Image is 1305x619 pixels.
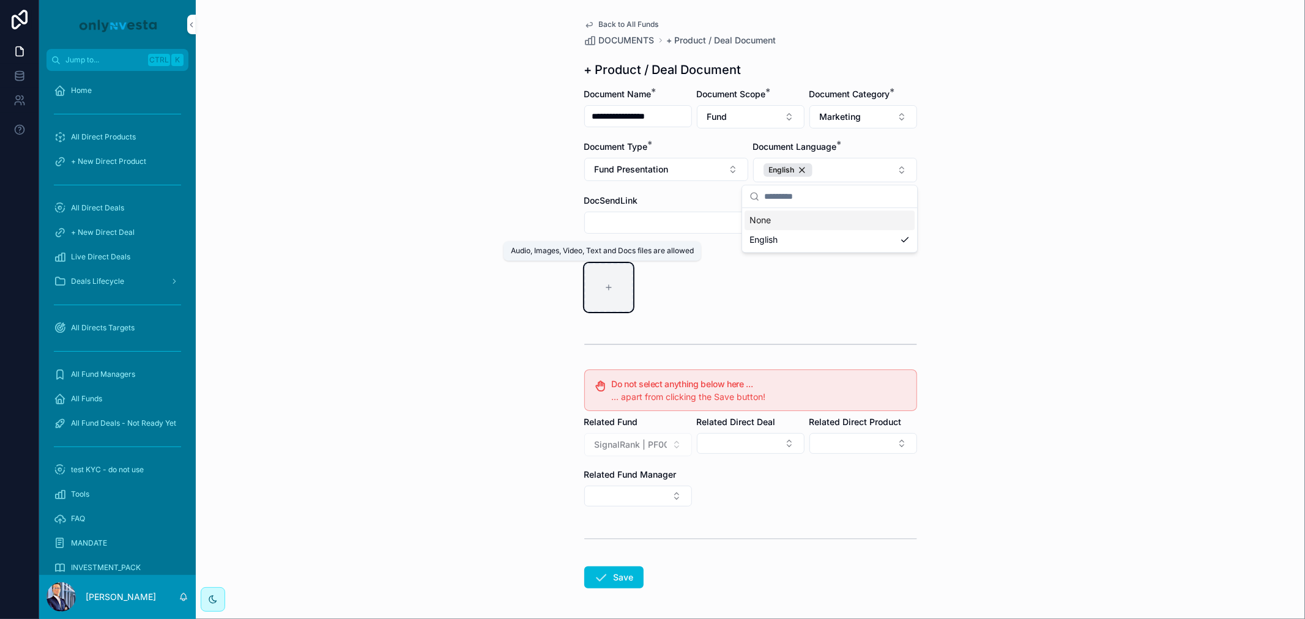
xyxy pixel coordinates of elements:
[599,20,659,29] span: Back to All Funds
[86,591,156,603] p: [PERSON_NAME]
[71,157,146,166] span: + New Direct Product
[612,380,907,388] h5: Do not select anything below here ...
[584,20,659,29] a: Back to All Funds
[764,163,812,177] button: Unselect 1
[46,532,188,554] a: MANDATE
[697,417,776,427] span: Related Direct Deal
[39,71,196,575] div: scrollable content
[707,111,727,123] span: Fund
[71,538,107,548] span: MANDATE
[46,363,188,385] a: All Fund Managers
[71,323,135,333] span: All Directs Targets
[71,203,124,213] span: All Direct Deals
[46,221,188,243] a: + New Direct Deal
[809,433,917,454] button: Select Button
[71,394,102,404] span: All Funds
[77,15,158,34] img: App logo
[71,86,92,95] span: Home
[46,388,188,410] a: All Funds
[71,563,141,573] span: INVESTMENT_PACK
[511,246,694,256] div: Audio, Images, Video, Text and Docs files are allowed
[46,270,188,292] a: Deals Lifecycle
[809,105,917,128] button: Select Button
[46,459,188,481] a: test KYC - do not use
[809,89,890,99] span: Document Category
[584,195,638,206] span: DocSendLink
[148,54,170,66] span: Ctrl
[71,369,135,379] span: All Fund Managers
[71,252,130,262] span: Live Direct Deals
[46,412,188,434] a: All Fund Deals - Not Ready Yet
[71,228,135,237] span: + New Direct Deal
[46,508,188,530] a: FAQ
[612,391,766,402] span: ... apart from clicking the Save button!
[46,197,188,219] a: All Direct Deals
[71,418,176,428] span: All Fund Deals - Not Ready Yet
[46,246,188,268] a: Live Direct Deals
[71,489,89,499] span: Tools
[46,80,188,102] a: Home
[46,317,188,339] a: All Directs Targets
[697,89,766,99] span: Document Scope
[667,34,776,46] a: + Product / Deal Document
[697,105,805,128] button: Select Button
[71,514,85,524] span: FAQ
[584,158,748,181] button: Select Button
[584,89,652,99] span: Document Name
[584,61,742,78] h1: + Product / Deal Document
[46,483,188,505] a: Tools
[584,566,644,588] button: Save
[46,150,188,172] a: + New Direct Product
[809,417,902,427] span: Related Direct Product
[46,126,188,148] a: All Direct Products
[697,433,805,454] button: Select Button
[753,141,837,152] span: Document Language
[612,391,907,403] div: ... apart from clicking the Save button!
[769,165,795,175] span: English
[820,111,861,123] span: Marketing
[745,210,915,230] div: None
[173,55,182,65] span: K
[753,158,917,182] button: Select Button
[71,276,124,286] span: Deals Lifecycle
[584,141,648,152] span: Document Type
[584,486,692,506] button: Select Button
[71,132,136,142] span: All Direct Products
[65,55,143,65] span: Jump to...
[742,208,917,252] div: Suggestions
[584,34,655,46] a: DOCUMENTS
[584,417,638,427] span: Related Fund
[46,557,188,579] a: INVESTMENT_PACK
[599,34,655,46] span: DOCUMENTS
[595,163,669,176] span: Fund Presentation
[46,49,188,71] button: Jump to...CtrlK
[749,234,778,246] span: English
[71,465,144,475] span: test KYC - do not use
[584,469,677,480] span: Related Fund Manager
